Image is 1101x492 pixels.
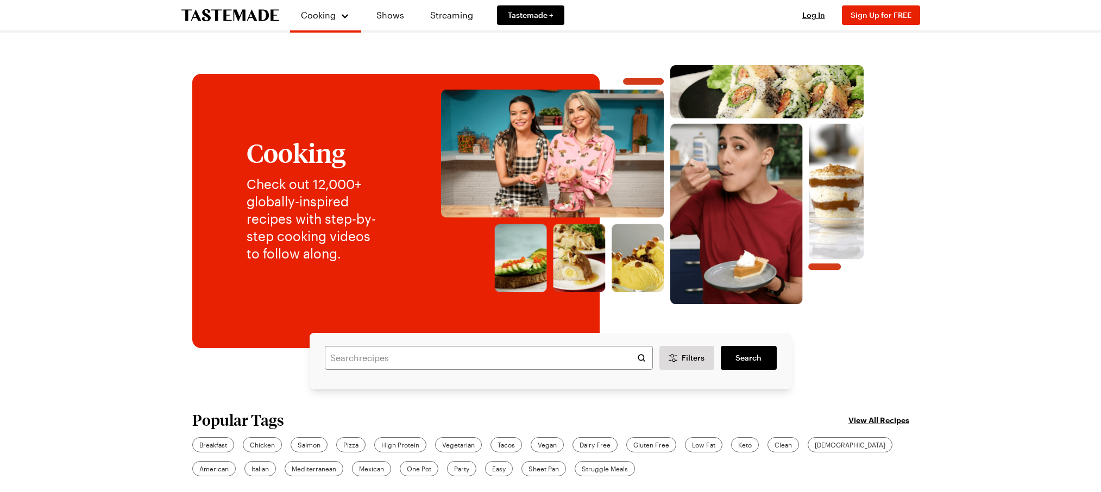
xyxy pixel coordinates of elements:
a: Sheet Pan [521,461,566,476]
span: Mexican [359,464,384,474]
a: Party [447,461,476,476]
span: Vegetarian [442,440,475,450]
button: Desktop filters [659,346,715,370]
a: Mexican [352,461,391,476]
span: Easy [492,464,506,474]
a: Mediterranean [285,461,343,476]
h1: Cooking [247,138,385,167]
span: Keto [738,440,752,450]
span: Gluten Free [633,440,669,450]
span: American [199,464,229,474]
span: Cooking [301,10,336,20]
a: Low Fat [685,437,722,452]
a: Chicken [243,437,282,452]
h2: Popular Tags [192,411,284,428]
span: [DEMOGRAPHIC_DATA] [815,440,885,450]
button: Log In [792,10,835,21]
span: Pizza [343,440,358,450]
a: American [192,461,236,476]
a: Pizza [336,437,366,452]
a: One Pot [400,461,438,476]
span: Filters [682,352,704,363]
img: Explore recipes [407,65,898,305]
span: Struggle Meals [582,464,628,474]
a: Easy [485,461,513,476]
a: Tastemade + [497,5,564,25]
a: Salmon [291,437,328,452]
a: Gluten Free [626,437,676,452]
span: Clean [775,440,792,450]
span: Dairy Free [580,440,611,450]
a: High Protein [374,437,426,452]
span: Salmon [298,440,320,450]
button: Sign Up for FREE [842,5,920,25]
a: [DEMOGRAPHIC_DATA] [808,437,892,452]
a: Vegetarian [435,437,482,452]
a: Clean [767,437,799,452]
span: Mediterranean [292,464,336,474]
a: To Tastemade Home Page [181,9,279,22]
span: Party [454,464,469,474]
span: High Protein [381,440,419,450]
span: Log In [802,10,825,20]
span: Sign Up for FREE [851,10,911,20]
span: Breakfast [199,440,227,450]
span: Tastemade + [508,10,553,21]
a: Vegan [531,437,564,452]
span: Sheet Pan [529,464,559,474]
span: Low Fat [692,440,715,450]
a: Dairy Free [572,437,618,452]
a: filters [721,346,776,370]
span: Chicken [250,440,275,450]
span: Search [735,352,762,363]
span: Vegan [538,440,557,450]
span: One Pot [407,464,431,474]
a: Keto [731,437,759,452]
span: Tacos [498,440,515,450]
span: Italian [251,464,269,474]
a: Breakfast [192,437,234,452]
a: Tacos [490,437,522,452]
a: Italian [244,461,276,476]
p: Check out 12,000+ globally-inspired recipes with step-by-step cooking videos to follow along. [247,175,385,262]
button: Cooking [301,4,350,26]
a: View All Recipes [848,414,909,426]
a: Struggle Meals [575,461,635,476]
